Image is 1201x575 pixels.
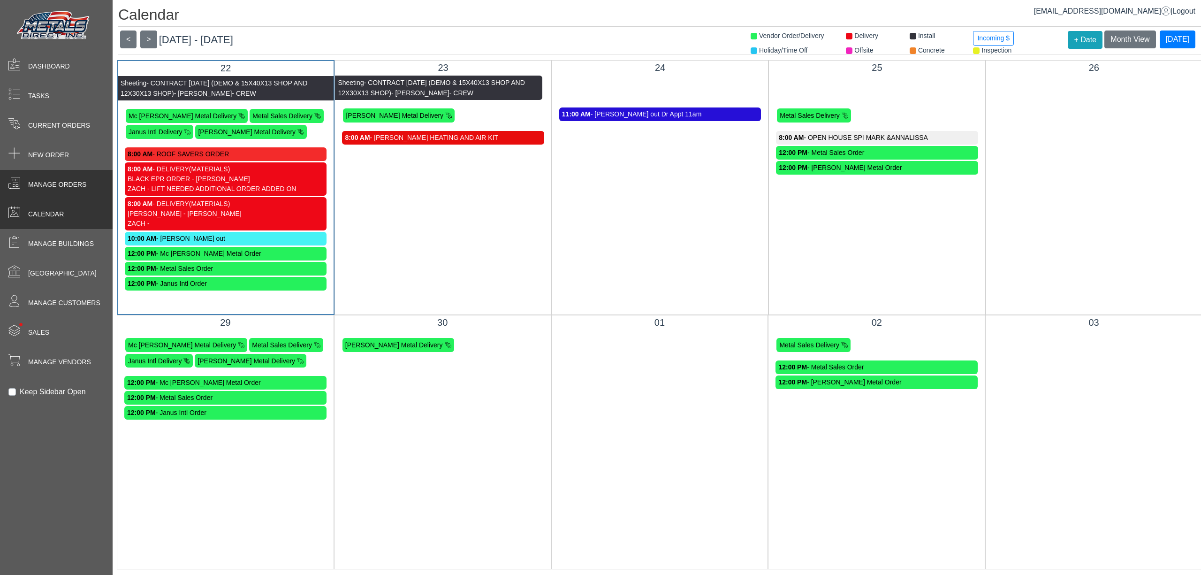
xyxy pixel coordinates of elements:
span: - CONTRACT [DATE] (DEMO & 15X40X13 SHOP AND 12X30X13 SHOP) [121,79,307,97]
strong: 8:00 AM [128,200,152,207]
span: [PERSON_NAME] Metal Delivery [198,357,295,364]
div: - Metal Sales Order [128,264,324,274]
span: Manage Customers [28,298,100,308]
strong: 12:00 PM [127,379,156,386]
div: - ROOF SAVERS ORDER [128,149,324,159]
span: - CREW [449,89,473,97]
span: Metal Sales Delivery [252,112,312,120]
span: (MATERIALS) [189,165,230,173]
span: Inspection [981,46,1011,54]
div: - Janus Intl Order [127,408,324,418]
button: [DATE] [1160,31,1195,48]
span: (MATERIALS) [189,200,230,207]
span: [DATE] - [DATE] [159,34,233,46]
div: - Metal Sales Order [778,362,975,372]
button: Month View [1104,31,1155,48]
div: ZACH - [128,219,324,229]
div: - DELIVERY [128,199,324,209]
span: Sheeting [121,79,146,87]
button: + Date [1068,31,1102,49]
div: - Metal Sales Order [779,148,975,158]
span: Offsite [854,46,873,54]
div: 30 [342,315,544,330]
span: Manage Vendors [28,357,91,367]
div: [PERSON_NAME] - [PERSON_NAME] [128,209,324,219]
strong: 12:00 PM [779,149,807,156]
span: Metal Sales Delivery [252,341,312,349]
span: • [9,309,33,340]
span: - CONTRACT [DATE] (DEMO & 15X40X13 SHOP AND 12X30X13 SHOP) [338,79,524,97]
div: 02 [775,315,978,330]
strong: 8:00 AM [128,165,152,173]
button: Incoming $ [973,31,1013,46]
div: - Metal Sales Order [127,393,324,403]
strong: 8:00 AM [128,150,152,158]
span: [PERSON_NAME] Metal Delivery [346,112,443,119]
button: > [140,31,157,48]
span: Concrete [918,46,945,54]
span: Manage Orders [28,180,86,190]
span: Month View [1110,35,1149,43]
h1: Calendar [118,6,1201,27]
span: Install [918,32,935,39]
strong: 12:00 PM [127,409,156,416]
div: 22 [125,61,327,75]
div: 03 [993,315,1195,330]
strong: 12:00 PM [128,265,156,272]
div: - [PERSON_NAME] Metal Order [779,163,975,173]
span: Vendor Order/Delivery [759,32,824,39]
span: Sheeting [338,79,364,86]
img: Metals Direct Inc Logo [14,8,94,43]
strong: 12:00 PM [778,378,807,386]
strong: 10:00 AM [128,235,156,242]
div: BLACK EPR ORDER - [PERSON_NAME] [128,174,324,184]
div: | [1034,6,1195,17]
div: - Mc [PERSON_NAME] Metal Order [127,378,324,388]
span: [PERSON_NAME] Metal Delivery [198,128,296,136]
span: Tasks [28,91,49,101]
span: Manage Buildings [28,239,94,249]
div: - Mc [PERSON_NAME] Metal Order [128,249,324,259]
span: [PERSON_NAME] Metal Delivery [345,341,443,349]
div: - [PERSON_NAME] Metal Order [778,377,975,387]
div: - [PERSON_NAME] out [128,234,324,244]
span: Delivery [854,32,878,39]
div: - [PERSON_NAME] HEATING AND AIR KIT [345,133,541,143]
button: < [120,31,137,48]
span: - [PERSON_NAME] [174,90,232,97]
strong: 8:00 AM [345,134,370,141]
span: Sales [28,328,49,337]
span: Janus Intl Delivery [129,128,182,136]
span: Metal Sales Delivery [780,112,840,119]
span: Mc [PERSON_NAME] Metal Delivery [129,112,236,120]
div: ZACH - LIFT NEEDED ADDITIONAL ORDER ADDED ON [128,184,324,194]
div: 26 [993,61,1195,75]
span: Calendar [28,209,64,219]
div: 25 [776,61,978,75]
div: 29 [124,315,327,330]
strong: 12:00 PM [128,250,156,257]
div: - Janus Intl Order [128,279,324,289]
span: Janus Intl Delivery [128,357,182,364]
div: 01 [559,315,761,330]
span: Mc [PERSON_NAME] Metal Delivery [128,341,236,349]
div: - DELIVERY [128,164,324,174]
strong: 11:00 AM [562,110,591,118]
strong: 8:00 AM [779,134,804,141]
div: 24 [559,61,761,75]
strong: 12:00 PM [779,164,807,171]
div: - OPEN HOUSE SPI MARK &ANNALISSA [779,133,975,143]
span: Metal Sales Delivery [779,341,839,349]
strong: 12:00 PM [778,363,807,371]
div: 23 [342,61,544,75]
span: [GEOGRAPHIC_DATA] [28,268,97,278]
span: Dashboard [28,61,70,71]
strong: 12:00 PM [127,394,156,401]
label: Keep Sidebar Open [20,386,86,398]
a: [EMAIL_ADDRESS][DOMAIN_NAME] [1034,7,1171,15]
span: Logout [1172,7,1195,15]
span: Current Orders [28,121,90,130]
span: Holiday/Time Off [759,46,807,54]
span: New Order [28,150,69,160]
